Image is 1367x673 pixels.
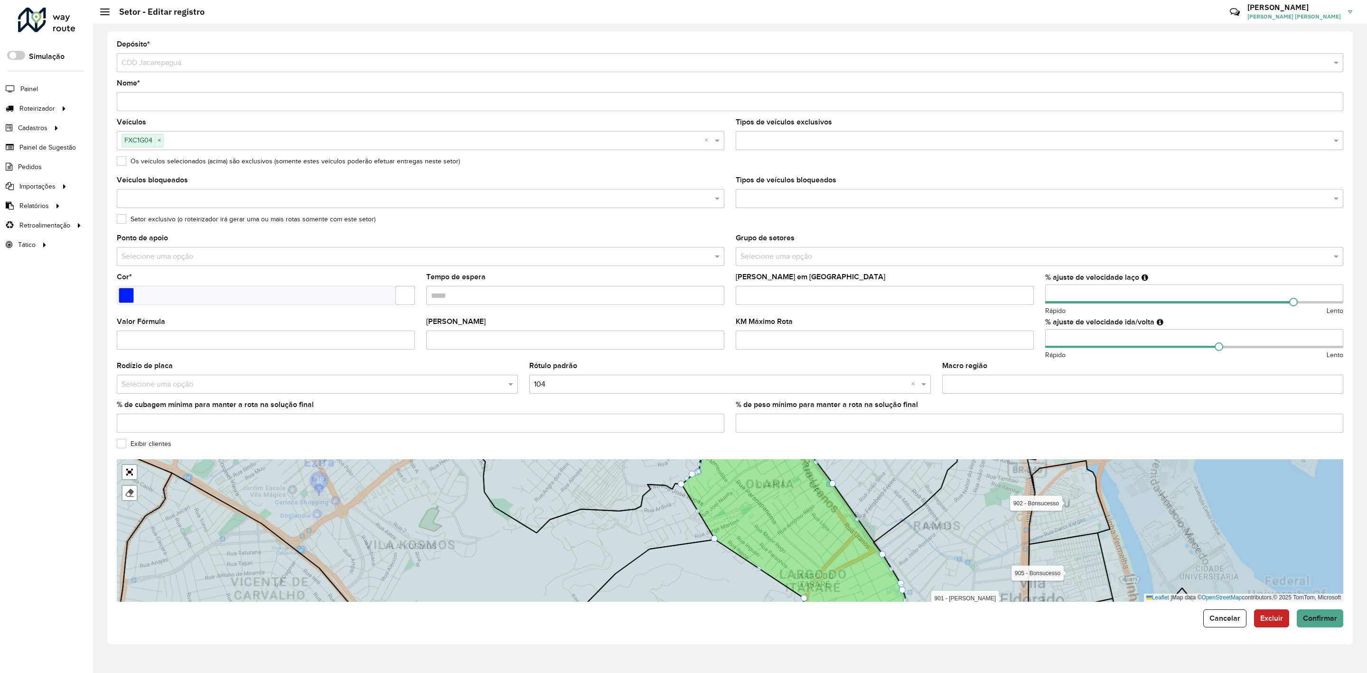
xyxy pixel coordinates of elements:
span: Clear all [704,135,712,146]
span: Roteirizador [19,104,55,114]
label: % de cubagem mínima para manter a rota na solução final [117,399,314,410]
span: FXC1G04 [122,134,155,146]
label: Macro região [942,360,987,371]
span: Cadastros [18,123,47,133]
label: Rótulo padrão [529,360,577,371]
div: Remover camada(s) [122,486,137,500]
span: Rápido [1045,306,1066,316]
label: Os veículos selecionados (acima) são exclusivos (somente estes veículos poderão efetuar entregas ... [117,156,460,166]
span: Importações [19,181,56,191]
label: Depósito [117,38,150,50]
label: Setor exclusivo (o roteirizador irá gerar uma ou mais rotas somente com este setor) [117,214,375,224]
label: Tipos de veículos exclusivos [736,116,832,128]
span: Tático [18,240,36,250]
span: Excluir [1260,614,1283,622]
span: × [155,135,163,146]
label: % ajuste de velocidade ida/volta [1045,316,1154,328]
label: KM Máximo Rota [736,316,793,327]
button: Excluir [1254,609,1289,627]
label: % de peso mínimo para manter a rota na solução final [736,399,918,410]
label: Rodízio de placa [117,360,173,371]
a: Abrir mapa em tela cheia [122,465,137,479]
input: Select a color [119,288,134,303]
em: Ajuste de velocidade do veículo entre clientes [1142,274,1148,281]
span: Lento [1327,350,1343,360]
span: Painel de Sugestão [19,142,76,152]
label: [PERSON_NAME] [426,316,486,327]
span: Retroalimentação [19,220,70,230]
span: Lento [1327,306,1343,316]
span: Painel [20,84,38,94]
a: Contato Rápido [1225,2,1245,22]
label: Nome [117,77,140,89]
span: [PERSON_NAME] [PERSON_NAME] [1247,12,1341,21]
label: [PERSON_NAME] em [GEOGRAPHIC_DATA] [736,271,885,283]
label: Tipos de veículos bloqueados [736,174,836,186]
label: Exibir clientes [117,439,171,449]
h3: [PERSON_NAME] [1247,3,1341,12]
label: Cor [117,271,132,283]
label: Veículos bloqueados [117,174,188,186]
button: Confirmar [1297,609,1343,627]
button: Cancelar [1203,609,1246,627]
span: Rápido [1045,350,1066,360]
a: OpenStreetMap [1202,594,1242,601]
label: % ajuste de velocidade laço [1045,272,1139,283]
label: Simulação [29,51,65,62]
label: Valor Fórmula [117,316,165,327]
span: Pedidos [18,162,42,172]
span: Cancelar [1209,614,1240,622]
span: | [1170,594,1172,601]
em: Ajuste de velocidade do veículo entre a saída do depósito até o primeiro cliente e a saída do últ... [1157,318,1163,326]
div: Map data © contributors,© 2025 TomTom, Microsoft [1144,594,1343,602]
label: Tempo de espera [426,271,486,283]
h2: Setor - Editar registro [110,7,205,17]
span: Relatórios [19,201,49,211]
a: Leaflet [1146,594,1169,601]
label: Ponto de apoio [117,232,168,244]
span: Confirmar [1303,614,1337,622]
label: Grupo de setores [736,232,795,244]
span: Clear all [911,379,919,390]
label: Veículos [117,116,146,128]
